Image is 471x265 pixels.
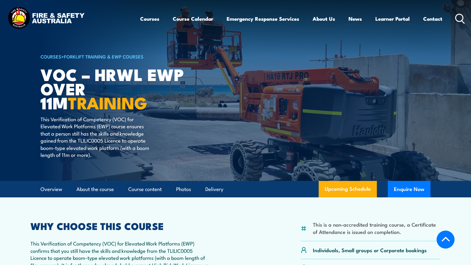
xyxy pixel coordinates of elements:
a: Emergency Response Services [227,11,299,27]
a: Courses [140,11,159,27]
h6: > [41,53,191,60]
a: About Us [313,11,335,27]
p: Individuals, Small groups or Corporate bookings [313,246,427,253]
a: Forklift Training & EWP Courses [64,53,143,60]
a: Course content [128,181,162,197]
button: Enquire Now [388,181,430,197]
a: COURSES [41,53,61,60]
a: Course Calendar [173,11,213,27]
a: Contact [423,11,442,27]
a: Delivery [205,181,223,197]
a: News [349,11,362,27]
h2: WHY CHOOSE THIS COURSE [30,221,208,230]
p: This Verification of Competency (VOC) for Elevated Work Platforms (EWP) course ensures that a per... [41,115,152,158]
h1: VOC – HRWL EWP over 11m [41,67,191,110]
a: Overview [41,181,62,197]
strong: TRAINING [68,90,147,115]
a: About the course [76,181,114,197]
a: Upcoming Schedule [319,181,377,197]
li: This is a non-accredited training course, a Certificate of Attendance is issued on completion. [313,221,441,235]
a: Learner Portal [375,11,410,27]
a: Photos [176,181,191,197]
